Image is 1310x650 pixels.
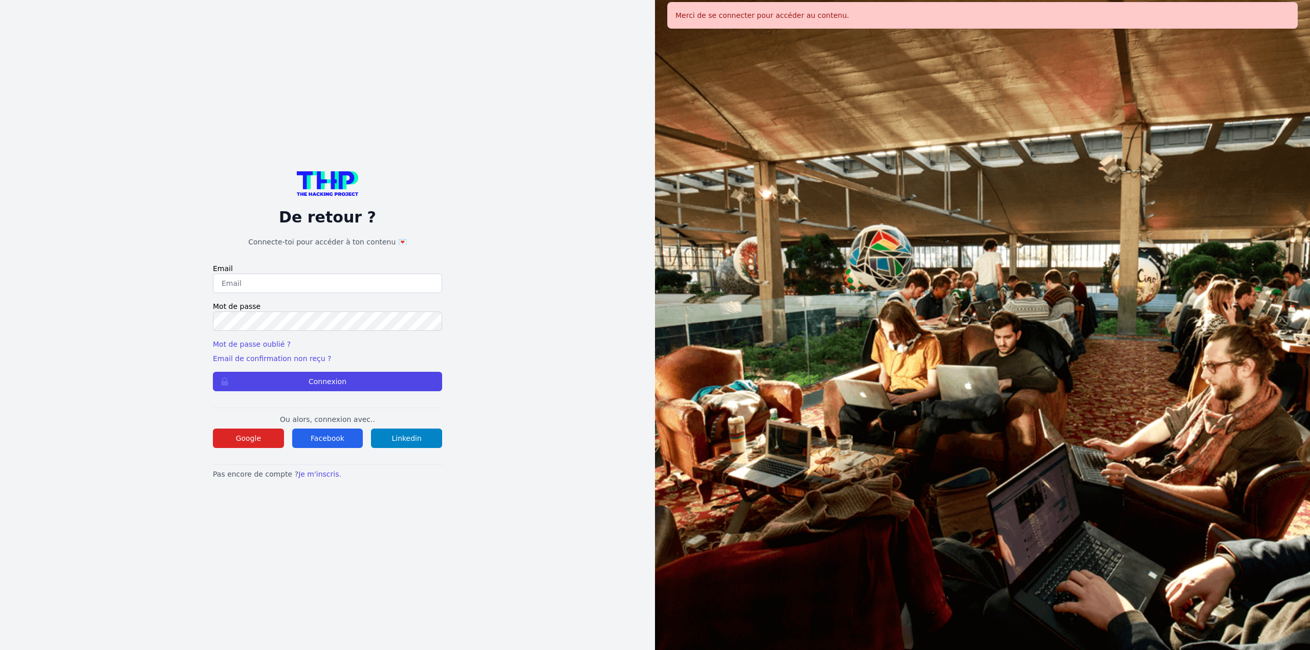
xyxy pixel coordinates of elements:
img: logo [297,171,358,196]
a: Email de confirmation non reçu ? [213,354,331,363]
button: Facebook [292,429,363,448]
input: Email [213,274,442,293]
label: Mot de passe [213,301,442,311]
p: De retour ? [213,208,442,227]
button: Google [213,429,284,448]
a: Mot de passe oublié ? [213,340,291,348]
label: Email [213,263,442,274]
h1: Connecte-toi pour accéder à ton contenu 💌 [213,237,442,247]
div: Merci de se connecter pour accéder au contenu. [667,2,1298,29]
p: Ou alors, connexion avec.. [213,414,442,424]
button: Connexion [213,372,442,391]
button: Linkedin [371,429,442,448]
a: Je m'inscris. [298,470,341,478]
p: Pas encore de compte ? [213,469,442,479]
